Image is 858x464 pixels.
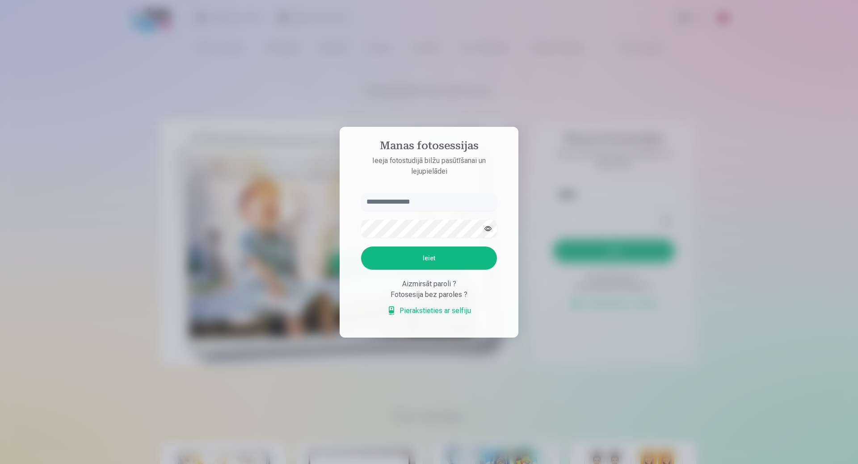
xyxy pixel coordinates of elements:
[387,305,471,316] a: Pierakstieties ar selfiju
[361,289,497,300] div: Fotosesija bez paroles ?
[361,247,497,270] button: Ieiet
[352,139,506,155] h4: Manas fotosessijas
[361,279,497,289] div: Aizmirsāt paroli ?
[352,155,506,177] p: Ieeja fotostudijā bilžu pasūtīšanai un lejupielādei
